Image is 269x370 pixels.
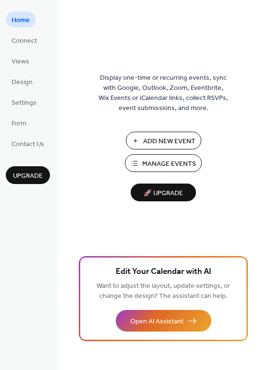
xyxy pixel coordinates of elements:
[126,132,201,149] button: Add New Event
[125,154,202,172] button: Manage Events
[6,115,32,131] a: Form
[6,53,35,69] a: Views
[12,36,37,46] span: Connect
[6,32,43,48] a: Connect
[6,136,50,151] a: Contact Us
[6,74,38,89] a: Design
[6,12,36,27] a: Home
[116,310,211,332] button: Open AI Assistant
[12,15,30,25] span: Home
[142,159,196,169] span: Manage Events
[12,139,44,149] span: Contact Us
[12,77,33,87] span: Design
[98,73,228,113] span: Display one-time or recurring events, sync with Google, Outlook, Zoom, Eventbrite, Wix Events or ...
[6,94,42,110] a: Settings
[131,184,196,201] button: 🚀 Upgrade
[12,98,37,108] span: Settings
[97,280,230,303] span: Want to adjust the layout, update settings, or change the design? The assistant can help.
[143,136,196,147] span: Add New Event
[136,187,190,200] span: 🚀 Upgrade
[12,119,26,129] span: Form
[116,265,211,279] span: Edit Your Calendar with AI
[130,317,183,327] span: Open AI Assistant
[13,171,43,181] span: Upgrade
[12,57,29,67] span: Views
[6,166,50,184] button: Upgrade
